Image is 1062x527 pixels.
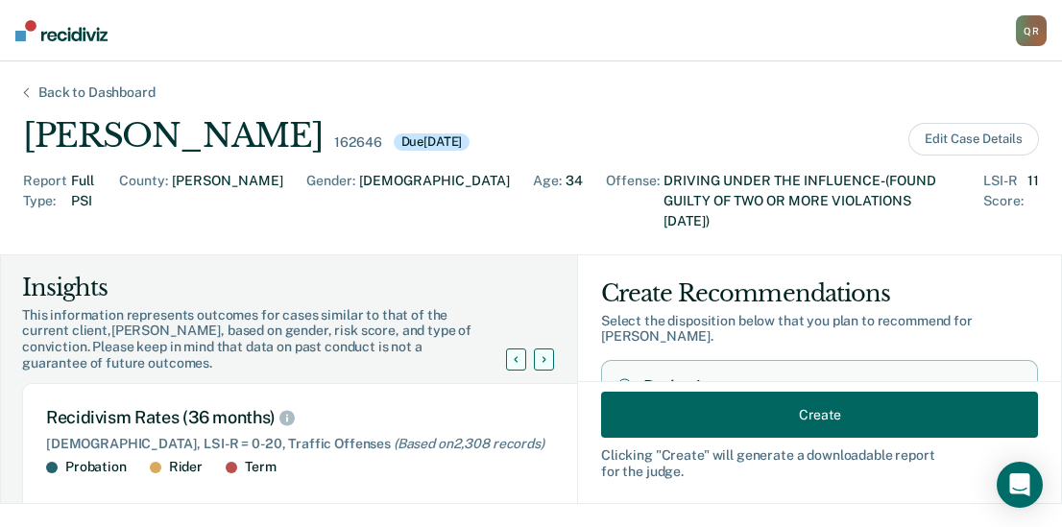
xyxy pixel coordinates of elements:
span: (Based on 2,308 records ) [394,436,544,451]
div: Age : [533,171,562,231]
button: QR [1016,15,1047,46]
div: Create Recommendations [601,278,1038,309]
div: Select the disposition below that you plan to recommend for [PERSON_NAME] . [601,313,1038,346]
div: Clicking " Create " will generate a downloadable report for the judge. [601,447,1038,480]
div: Probation [65,459,127,475]
label: Probation [643,376,1022,397]
div: [DEMOGRAPHIC_DATA] [359,171,510,231]
div: Term [245,459,276,475]
button: Edit Case Details [908,123,1039,156]
div: DRIVING UNDER THE INFLUENCE-(FOUND GUILTY OF TWO OR MORE VIOLATIONS [DATE]) [664,171,960,231]
div: This information represents outcomes for cases similar to that of the current client, [PERSON_NAM... [22,307,529,371]
div: [DEMOGRAPHIC_DATA], LSI-R = 0-20, Traffic Offenses [46,436,722,452]
div: Due [DATE] [394,133,471,151]
div: Insights [22,273,529,303]
div: County : [119,171,168,231]
div: Offense : [606,171,660,231]
div: LSI-R Score : [983,171,1024,231]
div: Report Type : [23,171,67,231]
div: Gender : [306,171,355,231]
div: [PERSON_NAME] [23,116,323,156]
div: Recidivism Rates (36 months) [46,407,722,428]
img: Recidiviz [15,20,108,41]
div: [PERSON_NAME] [172,171,283,231]
div: Q R [1016,15,1047,46]
div: Full PSI [71,171,96,231]
div: Open Intercom Messenger [997,462,1043,508]
button: Create [601,392,1038,438]
div: 34 [566,171,583,231]
div: Rider [169,459,203,475]
div: 11 [1027,171,1039,231]
div: Back to Dashboard [15,84,179,101]
div: 162646 [334,134,381,151]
